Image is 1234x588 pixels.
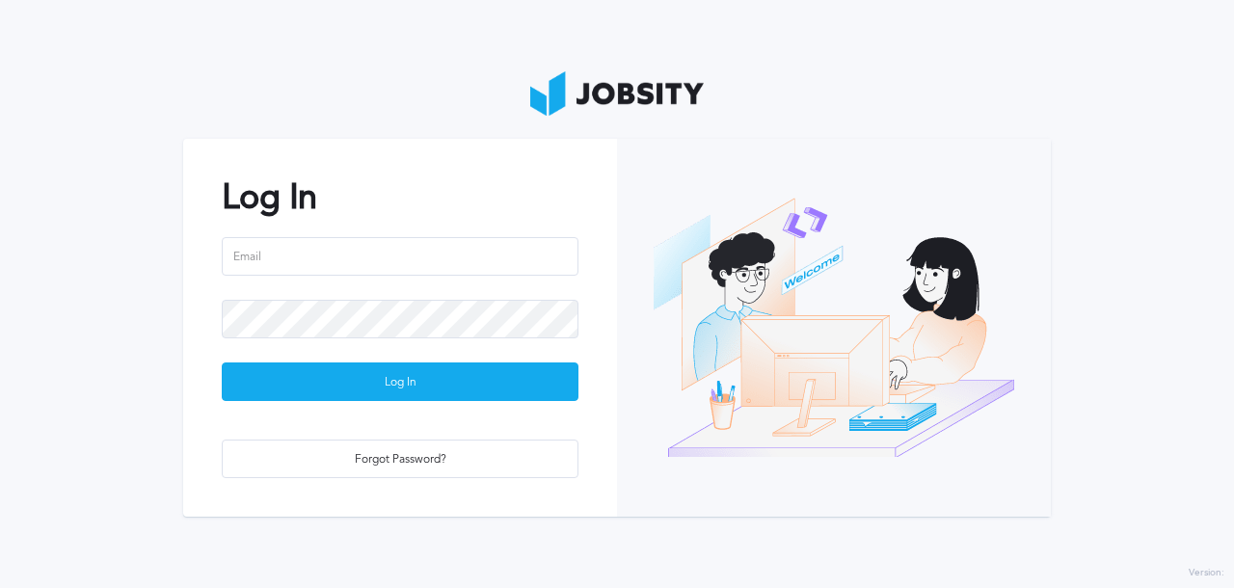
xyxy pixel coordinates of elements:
[222,440,578,478] button: Forgot Password?
[222,362,578,401] button: Log In
[222,177,578,217] h2: Log In
[1189,568,1224,579] label: Version:
[223,363,577,402] div: Log In
[222,237,578,276] input: Email
[223,441,577,479] div: Forgot Password?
